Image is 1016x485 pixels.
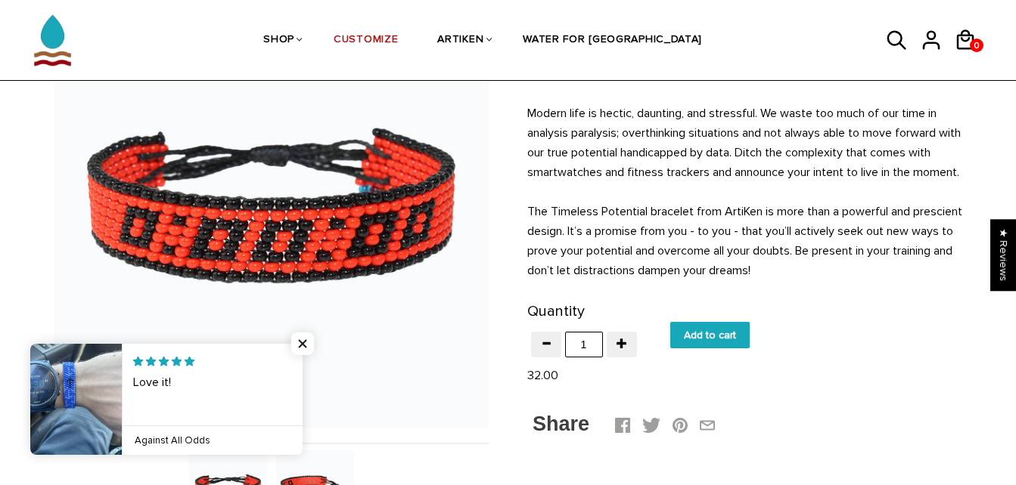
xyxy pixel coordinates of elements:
[970,39,983,52] a: 0
[970,36,983,55] span: 0
[990,219,1016,291] div: Click to open Judge.me floating reviews tab
[527,103,962,280] p: Modern life is hectic, daunting, and stressful. We waste too much of our time in analysis paralys...
[437,1,483,81] a: ARTIKEN
[527,299,585,324] label: Quantity
[523,1,702,81] a: WATER FOR [GEOGRAPHIC_DATA]
[263,1,294,81] a: SHOP
[533,412,589,435] span: Share
[291,332,314,355] span: Close popup widget
[334,1,398,81] a: CUSTOMIZE
[670,322,750,348] input: Add to cart
[527,368,558,383] span: 32.00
